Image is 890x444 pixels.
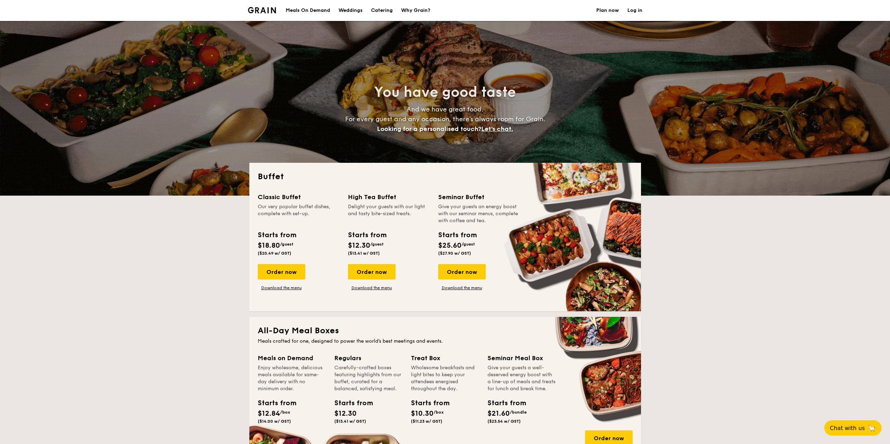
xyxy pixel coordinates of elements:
[348,264,396,279] div: Order now
[258,192,340,202] div: Classic Buffet
[462,242,475,247] span: /guest
[374,84,516,101] span: You have good taste
[348,241,370,250] span: $12.30
[258,171,633,182] h2: Buffet
[348,251,380,256] span: ($13.41 w/ GST)
[258,230,296,240] div: Starts from
[487,409,510,418] span: $21.60
[438,285,486,291] a: Download the menu
[411,353,479,363] div: Treat Box
[258,285,305,291] a: Download the menu
[258,419,291,424] span: ($14.00 w/ GST)
[258,203,340,224] div: Our very popular buffet dishes, complete with set-up.
[438,192,520,202] div: Seminar Buffet
[248,7,276,13] a: Logotype
[830,425,865,431] span: Chat with us
[487,353,556,363] div: Seminar Meal Box
[377,125,481,133] span: Looking for a personalised touch?
[258,264,305,279] div: Order now
[334,353,403,363] div: Regulars
[258,251,291,256] span: ($20.49 w/ GST)
[370,242,384,247] span: /guest
[258,325,633,336] h2: All-Day Meal Boxes
[824,420,882,436] button: Chat with us🦙
[280,410,290,415] span: /box
[258,353,326,363] div: Meals on Demand
[487,398,519,408] div: Starts from
[348,230,386,240] div: Starts from
[334,364,403,392] div: Carefully-crafted boxes featuring highlights from our buffet, curated for a balanced, satisfying ...
[868,424,876,432] span: 🦙
[258,398,289,408] div: Starts from
[438,203,520,224] div: Give your guests an energy boost with our seminar menus, complete with coffee and tea.
[258,338,633,345] div: Meals crafted for one, designed to power the world's best meetings and events.
[487,364,556,392] div: Give your guests a well-deserved energy boost with a line-up of meals and treats for lunch and br...
[481,125,513,133] span: Let's chat.
[434,410,444,415] span: /box
[248,7,276,13] img: Grain
[438,251,471,256] span: ($27.90 w/ GST)
[487,419,521,424] span: ($23.54 w/ GST)
[258,364,326,392] div: Enjoy wholesome, delicious meals available for same-day delivery with no minimum order.
[411,419,442,424] span: ($11.23 w/ GST)
[258,241,280,250] span: $18.80
[438,241,462,250] span: $25.60
[411,364,479,392] div: Wholesome breakfasts and light bites to keep your attendees energised throughout the day.
[334,398,366,408] div: Starts from
[334,419,366,424] span: ($13.41 w/ GST)
[348,203,430,224] div: Delight your guests with our light and tasty bite-sized treats.
[258,409,280,418] span: $12.84
[411,409,434,418] span: $10.30
[510,410,527,415] span: /bundle
[280,242,293,247] span: /guest
[348,285,396,291] a: Download the menu
[438,230,476,240] div: Starts from
[411,398,442,408] div: Starts from
[348,192,430,202] div: High Tea Buffet
[438,264,486,279] div: Order now
[345,105,545,133] span: And we have great food. For every guest and any occasion, there’s always room for Grain.
[334,409,357,418] span: $12.30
